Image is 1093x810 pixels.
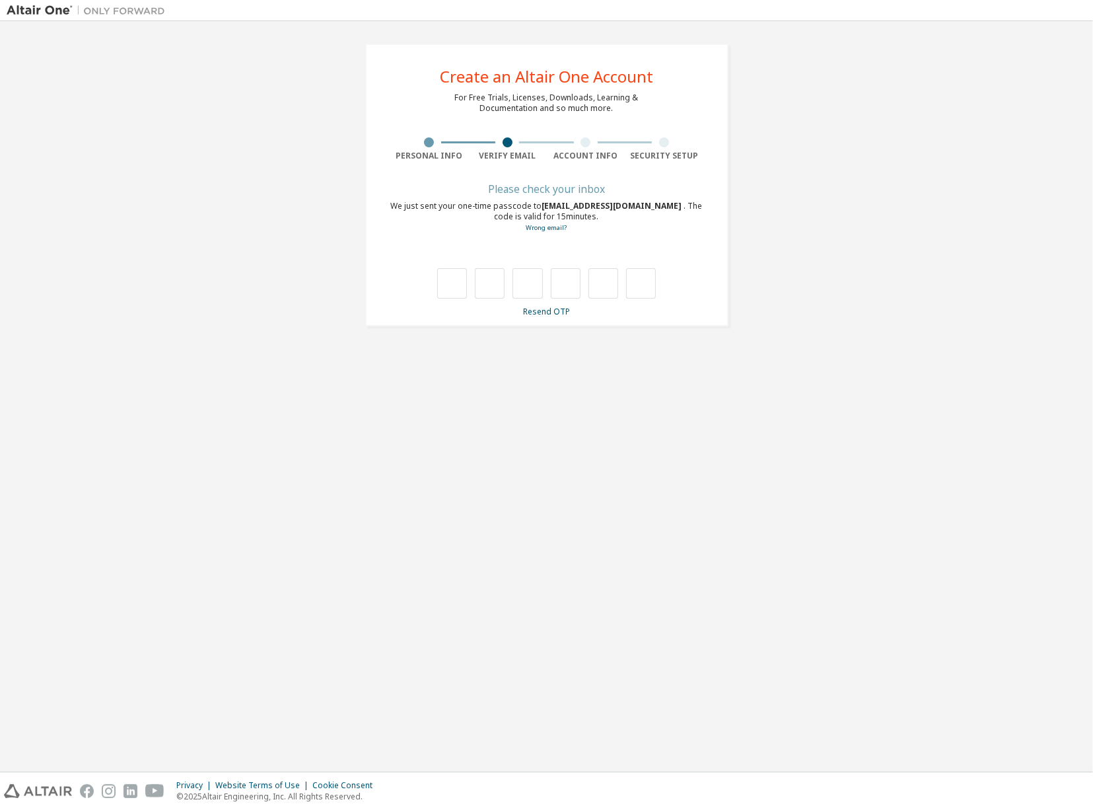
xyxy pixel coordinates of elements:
[468,151,547,161] div: Verify Email
[390,151,469,161] div: Personal Info
[526,223,567,232] a: Go back to the registration form
[80,784,94,798] img: facebook.svg
[390,185,703,193] div: Please check your inbox
[547,151,625,161] div: Account Info
[176,791,380,802] p: © 2025 Altair Engineering, Inc. All Rights Reserved.
[145,784,164,798] img: youtube.svg
[312,780,380,791] div: Cookie Consent
[455,92,639,114] div: For Free Trials, Licenses, Downloads, Learning & Documentation and so much more.
[523,306,570,317] a: Resend OTP
[7,4,172,17] img: Altair One
[542,200,684,211] span: [EMAIL_ADDRESS][DOMAIN_NAME]
[4,784,72,798] img: altair_logo.svg
[215,780,312,791] div: Website Terms of Use
[102,784,116,798] img: instagram.svg
[123,784,137,798] img: linkedin.svg
[440,69,653,85] div: Create an Altair One Account
[390,201,703,233] div: We just sent your one-time passcode to . The code is valid for 15 minutes.
[625,151,703,161] div: Security Setup
[176,780,215,791] div: Privacy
